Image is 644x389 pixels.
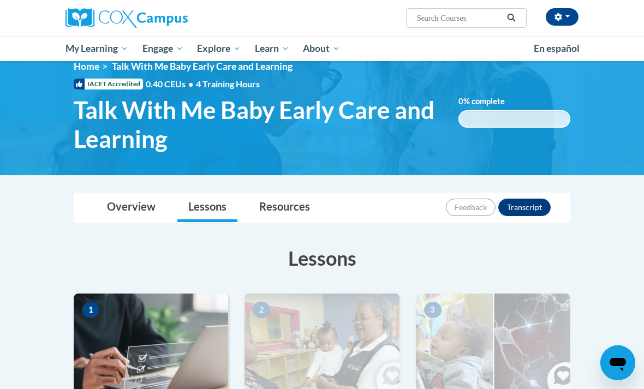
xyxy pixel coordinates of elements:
img: Cox Campus [65,8,188,28]
a: About [296,36,348,61]
span: 3 [424,302,442,318]
span: 0.40 CEUs [146,78,196,90]
label: % complete [458,95,521,107]
button: Account Settings [546,8,579,26]
span: • [188,79,193,89]
span: Talk With Me Baby Early Care and Learning [74,95,442,153]
span: My Learning [65,42,128,55]
button: Transcript [498,199,551,216]
a: Resources [248,193,321,222]
a: En español [527,37,587,60]
div: Main menu [57,36,587,61]
span: En español [534,43,580,54]
span: Talk With Me Baby Early Care and Learning [112,61,293,72]
span: 2 [253,302,270,318]
span: Explore [197,42,241,55]
input: Search Courses [416,11,503,25]
a: Cox Campus [65,8,225,28]
span: Engage [142,42,183,55]
button: Search [503,11,520,25]
a: Overview [96,193,166,222]
span: About [303,42,340,55]
span: 0 [458,97,463,106]
iframe: Button to launch messaging window [600,345,635,380]
span: Learn [255,42,289,55]
span: 4 Training Hours [196,79,260,89]
h3: Lessons [74,244,570,272]
a: My Learning [58,36,135,61]
a: Home [74,61,99,72]
a: Explore [190,36,248,61]
a: Lessons [177,193,237,222]
a: Learn [248,36,296,61]
span: 1 [82,302,99,318]
span: IACET Accredited [74,79,143,89]
a: Engage [135,36,190,61]
button: Feedback [446,199,496,216]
